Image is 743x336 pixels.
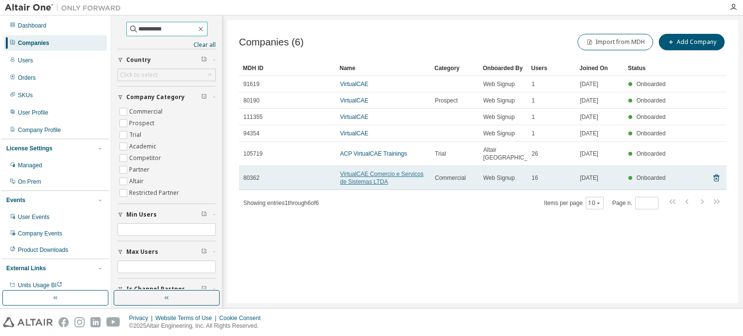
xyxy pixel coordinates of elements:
[340,171,424,185] a: VirtualCAE Comercio e Servicos de Sistemas LTDA
[637,175,666,181] span: Onboarded
[340,150,407,157] a: ACP VirtualCAE Trainings
[628,60,669,76] div: Status
[118,69,215,81] div: Click to select
[532,97,535,104] span: 1
[483,97,515,104] span: Web Signup
[201,56,207,64] span: Clear filter
[637,81,666,88] span: Onboarded
[219,314,266,322] div: Cookie Consent
[18,39,49,47] div: Companies
[18,57,33,64] div: Users
[243,174,259,182] span: 80362
[612,197,658,209] span: Page n.
[18,22,46,29] div: Dashboard
[90,317,101,327] img: linkedin.svg
[18,109,48,117] div: User Profile
[129,152,163,164] label: Competitor
[18,230,62,237] div: Company Events
[435,150,446,158] span: Trial
[201,211,207,219] span: Clear filter
[106,317,120,327] img: youtube.svg
[18,91,33,99] div: SKUs
[18,74,36,82] div: Orders
[483,174,515,182] span: Web Signup
[243,97,259,104] span: 80190
[129,314,155,322] div: Privacy
[118,49,216,71] button: Country
[659,34,725,50] button: Add Company
[18,246,68,254] div: Product Downloads
[243,113,263,121] span: 111355
[483,80,515,88] span: Web Signup
[532,130,535,137] span: 1
[532,80,535,88] span: 1
[5,3,126,13] img: Altair One
[6,196,25,204] div: Events
[588,199,601,207] button: 10
[580,130,598,137] span: [DATE]
[340,60,427,76] div: Name
[531,60,572,76] div: Users
[118,41,216,49] a: Clear all
[3,317,53,327] img: altair_logo.svg
[118,87,216,108] button: Company Category
[129,141,158,152] label: Academic
[243,150,263,158] span: 105719
[129,175,146,187] label: Altair
[126,56,151,64] span: Country
[201,248,207,256] span: Clear filter
[118,204,216,225] button: Min Users
[580,150,598,158] span: [DATE]
[637,150,666,157] span: Onboarded
[434,60,475,76] div: Category
[532,174,538,182] span: 16
[6,264,46,272] div: External Links
[201,93,207,101] span: Clear filter
[18,178,41,186] div: On Prem
[18,126,61,134] div: Company Profile
[532,150,538,158] span: 26
[6,145,52,152] div: License Settings
[580,60,620,76] div: Joined On
[18,161,42,169] div: Managed
[483,146,544,161] span: Altair [GEOGRAPHIC_DATA]
[129,106,164,117] label: Commercial
[126,211,157,219] span: Min Users
[532,113,535,121] span: 1
[129,187,181,199] label: Restricted Partner
[120,71,158,79] div: Click to select
[59,317,69,327] img: facebook.svg
[126,248,158,256] span: Max Users
[129,129,143,141] label: Trial
[118,241,216,263] button: Max Users
[201,285,207,293] span: Clear filter
[155,314,219,322] div: Website Terms of Use
[580,97,598,104] span: [DATE]
[243,130,259,137] span: 94354
[243,60,332,76] div: MDH ID
[340,81,368,88] a: VirtualCAE
[580,80,598,88] span: [DATE]
[18,213,49,221] div: User Events
[340,130,368,137] a: VirtualCAE
[239,37,304,48] span: Companies (6)
[340,97,368,104] a: VirtualCAE
[435,97,458,104] span: Prospect
[129,164,151,175] label: Partner
[483,130,515,137] span: Web Signup
[118,278,216,300] button: Is Channel Partner
[129,117,156,129] label: Prospect
[74,317,85,327] img: instagram.svg
[483,60,523,76] div: Onboarded By
[637,114,666,120] span: Onboarded
[126,285,185,293] span: Is Channel Partner
[18,282,62,289] span: Units Usage BI
[243,80,259,88] span: 91619
[129,322,267,330] p: © 2025 Altair Engineering, Inc. All Rights Reserved.
[483,113,515,121] span: Web Signup
[580,113,598,121] span: [DATE]
[578,34,653,50] button: Import from MDH
[243,200,319,206] span: Showing entries 1 through 6 of 6
[580,174,598,182] span: [DATE]
[544,197,604,209] span: Items per page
